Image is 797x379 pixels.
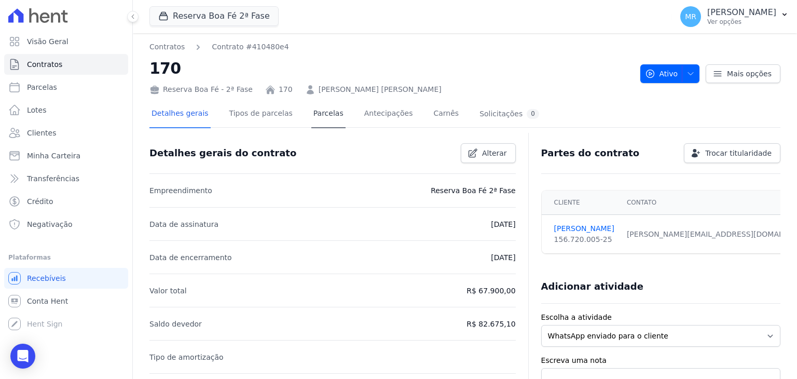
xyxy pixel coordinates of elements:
[311,101,346,128] a: Parcelas
[149,218,218,231] p: Data de assinatura
[477,101,541,128] a: Solicitações0
[466,285,515,297] p: R$ 67.900,00
[491,251,515,264] p: [DATE]
[707,18,776,26] p: Ver opções
[431,184,515,197] p: Reserva Boa Fé 2ª Fase
[149,351,224,363] p: Tipo de amortização
[685,13,696,20] span: MR
[212,42,288,52] a: Contrato #410480e4
[27,59,62,70] span: Contratos
[4,100,128,120] a: Lotes
[8,251,124,264] div: Plataformas
[541,147,640,159] h3: Partes do contrato
[227,101,295,128] a: Tipos de parcelas
[149,101,211,128] a: Detalhes gerais
[4,77,128,98] a: Parcelas
[554,223,614,234] a: [PERSON_NAME]
[27,82,57,92] span: Parcelas
[27,196,53,207] span: Crédito
[461,143,516,163] a: Alterar
[27,173,79,184] span: Transferências
[727,69,772,79] span: Mais opções
[4,31,128,52] a: Visão Geral
[4,214,128,235] a: Negativação
[645,64,678,83] span: Ativo
[4,191,128,212] a: Crédito
[431,101,461,128] a: Carnês
[27,36,68,47] span: Visão Geral
[4,145,128,166] a: Minha Carteira
[27,273,66,283] span: Recebíveis
[554,234,614,245] div: 156.720.005-25
[149,285,187,297] p: Valor total
[466,318,515,330] p: R$ 82.675,10
[27,296,68,306] span: Conta Hent
[705,148,772,158] span: Trocar titularidade
[482,148,507,158] span: Alterar
[4,291,128,312] a: Conta Hent
[491,218,515,231] p: [DATE]
[149,6,279,26] button: Reserva Boa Fé 2ª Fase
[4,268,128,289] a: Recebíveis
[541,312,780,323] label: Escolha a atividade
[527,109,539,119] div: 0
[541,280,643,293] h3: Adicionar atividade
[706,64,780,83] a: Mais opções
[4,123,128,143] a: Clientes
[4,54,128,75] a: Contratos
[149,57,632,80] h2: 170
[541,355,780,366] label: Escreva uma nota
[149,318,202,330] p: Saldo devedor
[707,7,776,18] p: [PERSON_NAME]
[27,219,73,229] span: Negativação
[640,64,700,83] button: Ativo
[684,143,780,163] a: Trocar titularidade
[672,2,797,31] button: MR [PERSON_NAME] Ver opções
[149,147,296,159] h3: Detalhes gerais do contrato
[149,42,185,52] a: Contratos
[479,109,539,119] div: Solicitações
[149,42,632,52] nav: Breadcrumb
[279,84,293,95] a: 170
[542,191,621,215] th: Cliente
[27,151,80,161] span: Minha Carteira
[27,128,56,138] span: Clientes
[362,101,415,128] a: Antecipações
[4,168,128,189] a: Transferências
[149,42,289,52] nav: Breadcrumb
[27,105,47,115] span: Lotes
[10,344,35,369] div: Open Intercom Messenger
[149,251,232,264] p: Data de encerramento
[149,184,212,197] p: Empreendimento
[149,84,253,95] div: Reserva Boa Fé - 2ª Fase
[319,84,442,95] a: [PERSON_NAME] [PERSON_NAME]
